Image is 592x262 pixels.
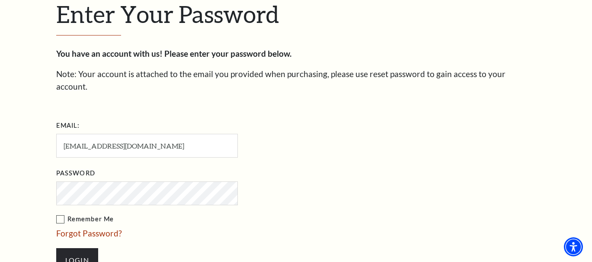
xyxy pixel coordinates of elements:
strong: Please enter your password below. [164,49,291,58]
p: Note: Your account is attached to the email you provided when purchasing, please use reset passwo... [56,68,536,93]
strong: You have an account with us! [56,49,163,58]
a: Forgot Password? [56,228,122,238]
div: Accessibility Menu [564,237,583,256]
label: Email: [56,120,80,131]
input: Required [56,134,238,158]
label: Password [56,168,95,179]
label: Remember Me [56,214,324,225]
